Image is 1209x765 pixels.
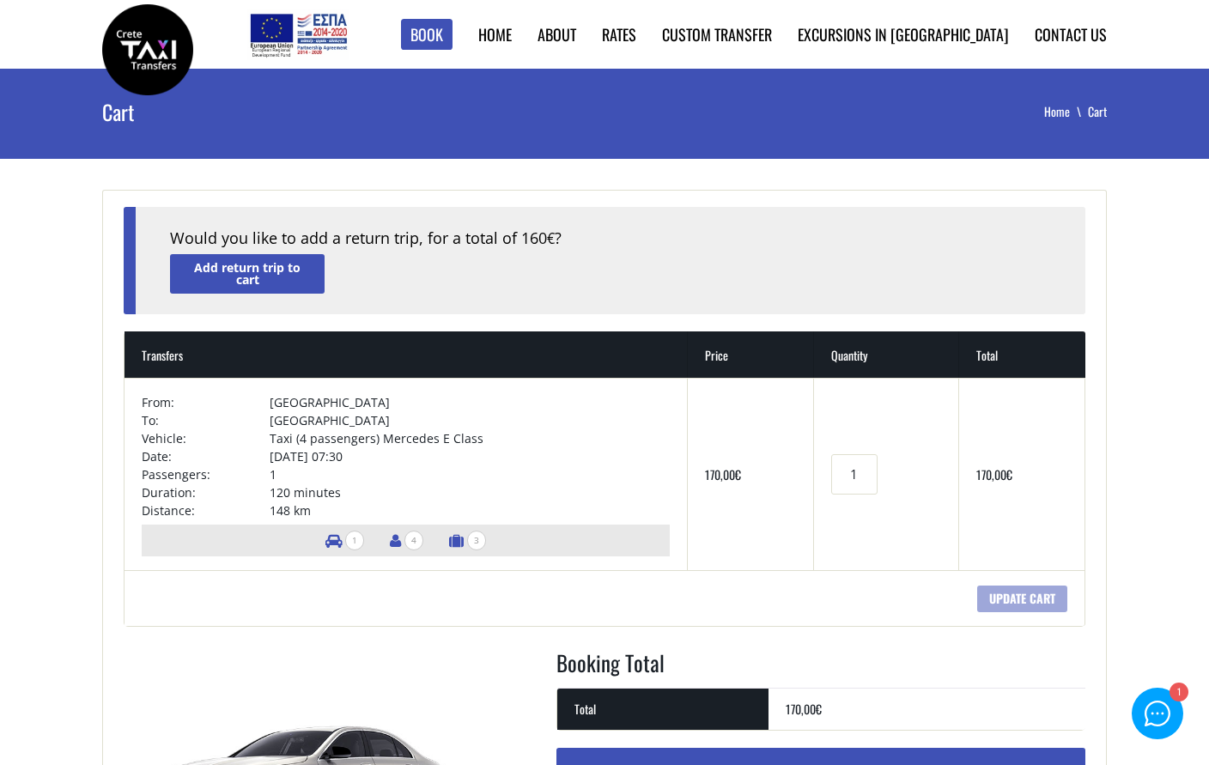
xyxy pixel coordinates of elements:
[478,23,512,46] a: Home
[401,19,453,51] a: Book
[142,393,270,411] td: From:
[270,483,669,501] td: 120 minutes
[556,647,1085,689] h2: Booking Total
[786,700,822,718] bdi: 170,00
[816,700,822,718] span: €
[142,465,270,483] td: Passengers:
[705,465,741,483] bdi: 170,00
[317,525,373,556] li: Number of vehicles
[142,411,270,429] td: To:
[1035,23,1107,46] a: Contact us
[270,465,669,483] td: 1
[102,69,440,155] h1: Cart
[1088,103,1107,120] li: Cart
[602,23,636,46] a: Rates
[959,331,1085,378] th: Total
[270,501,669,519] td: 148 km
[547,229,555,248] span: €
[440,525,495,556] li: Number of luggage items
[538,23,576,46] a: About
[814,331,959,378] th: Quantity
[976,465,1012,483] bdi: 170,00
[1170,683,1188,702] div: 1
[125,331,688,378] th: Transfers
[270,447,669,465] td: [DATE] 07:30
[688,331,814,378] th: Price
[142,483,270,501] td: Duration:
[831,454,878,495] input: Transfers quantity
[270,411,669,429] td: [GEOGRAPHIC_DATA]
[381,525,432,556] li: Number of passengers
[735,465,741,483] span: €
[798,23,1009,46] a: Excursions in [GEOGRAPHIC_DATA]
[977,586,1067,612] input: Update cart
[170,228,1051,250] div: Would you like to add a return trip, for a total of 160 ?
[1044,102,1088,120] a: Home
[102,39,193,57] a: Crete Taxi Transfers | Crete Taxi Transfers Cart | Crete Taxi Transfers
[247,9,349,60] img: e-bannersEUERDF180X90.jpg
[1006,465,1012,483] span: €
[142,429,270,447] td: Vehicle:
[102,4,193,95] img: Crete Taxi Transfers | Crete Taxi Transfers Cart | Crete Taxi Transfers
[170,254,325,293] a: Add return trip to cart
[557,688,769,730] th: Total
[270,393,669,411] td: [GEOGRAPHIC_DATA]
[270,429,669,447] td: Taxi (4 passengers) Mercedes E Class
[467,531,486,550] span: 3
[142,501,270,519] td: Distance:
[142,447,270,465] td: Date:
[345,531,364,550] span: 1
[404,531,423,550] span: 4
[662,23,772,46] a: Custom Transfer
